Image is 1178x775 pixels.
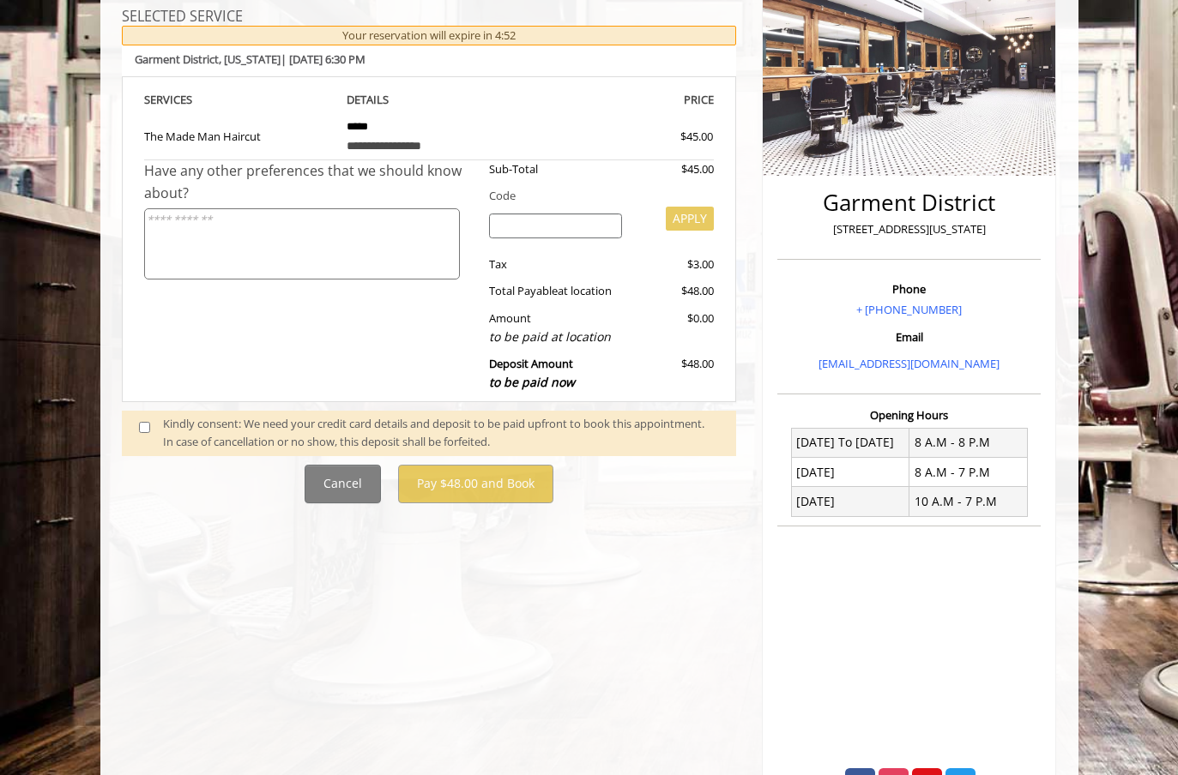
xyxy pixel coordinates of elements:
[635,282,714,300] div: $48.00
[791,487,909,516] td: [DATE]
[856,302,962,317] a: + [PHONE_NUMBER]
[334,90,524,110] th: DETAILS
[635,255,714,273] div: $3.00
[782,283,1036,295] h3: Phone
[909,458,1028,487] td: 8 A.M - 7 P.M
[666,207,714,231] button: APPLY
[782,331,1036,343] h3: Email
[791,428,909,457] td: [DATE] To [DATE]
[476,282,635,300] div: Total Payable
[489,327,622,346] div: to be paid at location
[782,190,1036,215] h2: Garment District
[909,428,1028,457] td: 8 A.M - 8 P.M
[398,465,553,503] button: Pay $48.00 and Book
[619,128,713,146] div: $45.00
[144,90,335,110] th: SERVICE
[782,220,1036,238] p: [STREET_ADDRESS][US_STATE]
[489,356,575,390] b: Deposit Amount
[777,409,1041,421] h3: Opening Hours
[909,487,1028,516] td: 10 A.M - 7 P.M
[122,26,737,45] div: Your reservation will expire in 4:52
[219,51,281,67] span: , [US_STATE]
[186,92,192,107] span: S
[305,465,381,503] button: Cancel
[144,160,477,204] div: Have any other preferences that we should know about?
[558,283,612,298] span: at location
[144,110,335,160] td: The Made Man Haircut
[476,309,635,346] div: Amount
[135,51,365,67] b: Garment District | [DATE] 6:30 PM
[819,356,1000,371] a: [EMAIL_ADDRESS][DOMAIN_NAME]
[476,160,635,178] div: Sub-Total
[524,90,715,110] th: PRICE
[635,355,714,392] div: $48.00
[476,187,714,205] div: Code
[489,374,575,390] span: to be paid now
[476,255,635,273] div: Tax
[635,160,714,178] div: $45.00
[635,309,714,346] div: $0.00
[122,9,737,25] h3: SELECTED SERVICE
[791,458,909,487] td: [DATE]
[163,415,719,451] div: Kindly consent: We need your credit card details and deposit to be paid upfront to book this appo...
